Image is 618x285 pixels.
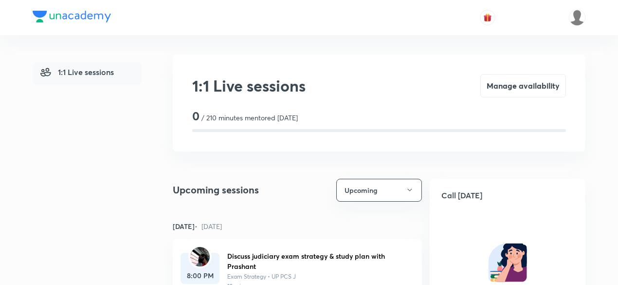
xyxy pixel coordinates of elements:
h6: 8:00 PM [181,270,219,281]
h3: 0 [192,109,200,123]
h4: Upcoming sessions [173,183,259,197]
img: no inactive learner [488,243,527,282]
img: Shefali Garg [569,9,585,26]
span: 1:1 Live sessions [40,66,114,78]
iframe: Help widget launcher [531,247,607,274]
img: avatar [483,13,492,22]
h6: Discuss judiciary exam strategy & study plan with Prashant [227,251,406,271]
p: / 210 minutes mentored [DATE] [201,113,298,123]
h6: [DATE] [173,221,222,231]
a: Company Logo [33,11,111,25]
button: avatar [480,10,495,25]
h2: 1:1 Live sessions [192,74,306,97]
button: Manage availability [480,74,566,97]
img: 3 [190,247,210,266]
a: 1:1 Live sessions [33,62,142,85]
span: • [DATE] [195,222,222,231]
button: Upcoming [336,179,422,202]
h5: Call [DATE] [430,179,585,212]
img: Company Logo [33,11,111,22]
p: Exam Strategy • UP PCS J [227,272,406,281]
